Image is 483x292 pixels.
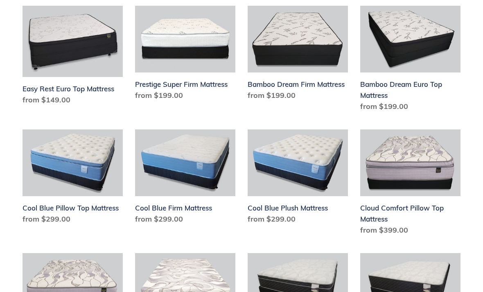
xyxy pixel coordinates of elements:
a: Bamboo Dream Firm Mattress [248,6,348,104]
a: Bamboo Dream Euro Top Mattress [360,6,460,115]
a: Easy Rest Euro Top Mattress [23,6,123,109]
a: Cool Blue Plush Mattress [248,129,348,228]
a: Cool Blue Firm Mattress [135,129,235,228]
a: Cloud Comfort Pillow Top Mattress [360,129,460,239]
a: Prestige Super Firm Mattress [135,6,235,104]
a: Cool Blue Pillow Top Mattress [23,129,123,228]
